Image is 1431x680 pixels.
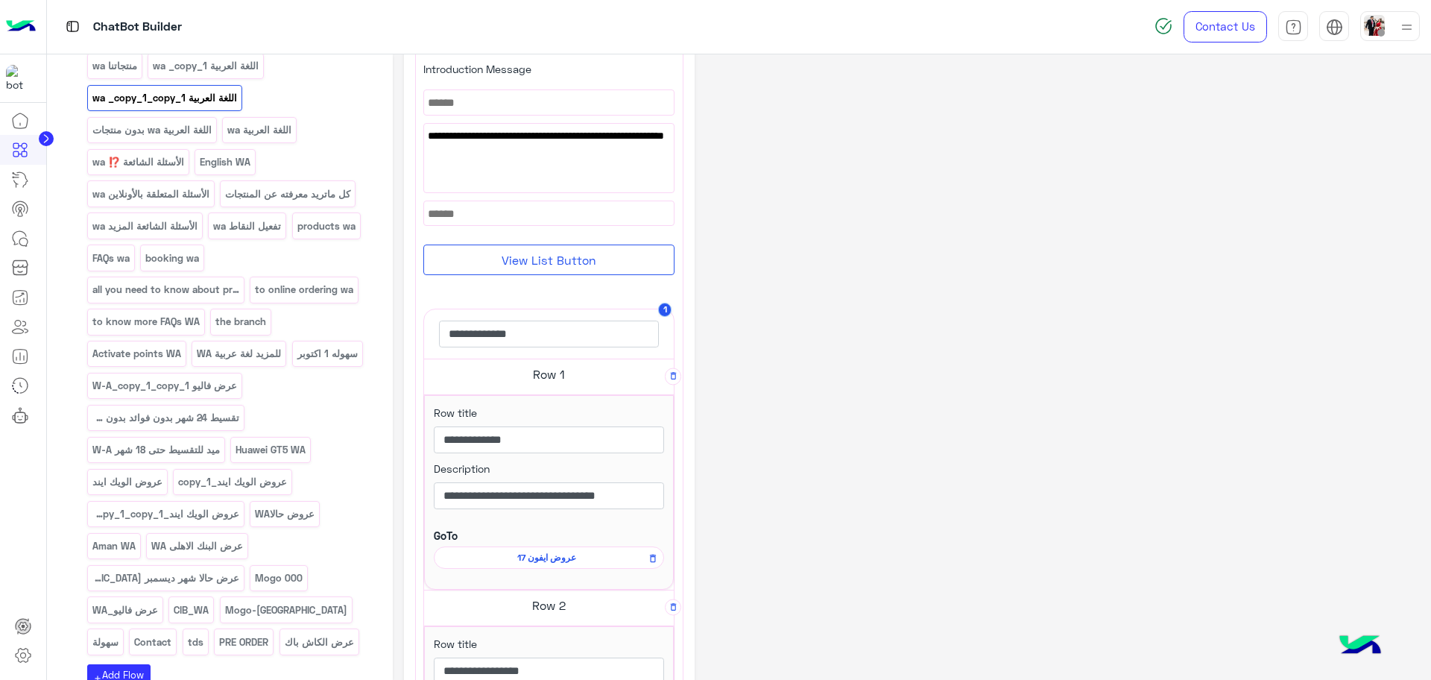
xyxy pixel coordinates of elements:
[91,281,240,298] p: all you need to know about products wa
[91,634,119,651] p: سهولة
[133,634,173,651] p: Contact
[224,602,348,619] p: Mogo-WA
[254,570,304,587] p: Mogo 000
[177,473,288,491] p: عروض الويك ايند_copy_1
[91,506,240,523] p: عروض الويك ايند_copy_1_copy_1
[91,122,212,139] p: اللغة العربية wa بدون منتجات
[91,409,240,426] p: تقسيط 24 شهر بدون فوائد بدون مقدم W-A
[428,127,670,161] span: لتصفح الخدمات التى يقدمها Dubai Phone اختر من القائمة الأتية 🌟
[1364,15,1385,36] img: userImage
[93,17,182,37] p: ChatBot Builder
[434,529,458,542] b: GoTo
[296,345,358,362] p: سهوله 1 اكتوبر
[63,17,82,36] img: tab
[186,634,204,651] p: tds
[434,461,490,476] label: Description
[145,250,200,267] p: booking wa
[283,634,355,651] p: عرض الكاش باك
[218,634,270,651] p: PRE ORDER
[215,313,268,330] p: the branch
[1285,19,1302,36] img: tab
[91,186,210,203] p: الأسئلة المتعلقة بالأونلاين wa
[91,218,198,235] p: الأسئلة الشائعة المزيد wa
[151,538,244,555] p: عرض البنك الاهلى WA
[6,65,33,92] img: 1403182699927242
[658,303,672,317] button: 1
[1334,620,1386,673] img: hulul-logo.png
[643,549,662,567] button: Remove Flow
[254,506,316,523] p: عروض حالاWA
[1397,18,1416,37] img: profile
[199,154,252,171] p: English WA
[423,61,531,77] label: Introduction Message
[227,122,293,139] p: اللغة العربية wa
[91,441,221,459] p: ميد للتقسيط حتى 18 شهر W-A
[254,281,355,298] p: to online ordering wa
[235,441,307,459] p: Huawei GT5 WA
[212,218,282,235] p: تفعيل النقاط wa
[152,57,260,75] p: اللغة العربية wa _copy_1
[423,245,675,275] button: View List Button
[91,154,185,171] p: الأسئلة الشائعة ⁉️ wa
[91,602,159,619] p: عرض فاليو_WA
[434,405,477,421] label: Row title
[424,359,674,389] h5: Row 1
[434,547,664,569] div: عروض ايفون 17
[442,551,651,564] span: عروض ايفون 17
[196,345,282,362] p: للمزيد لغة عربية WA
[665,599,682,616] button: Delete Row
[1154,17,1172,35] img: spinner
[296,218,356,235] p: products wa
[91,313,200,330] p: to know more FAQs WA
[1326,19,1343,36] img: tab
[91,473,163,491] p: عروض الويك ايند
[91,57,138,75] p: منتجاتنا wa
[91,570,240,587] p: عرض حالا شهر ديسمبر WA
[665,368,682,385] button: Delete Row
[224,186,352,203] p: كل ماتريد معرفته عن المنتجات
[173,602,210,619] p: CIB_WA
[91,345,182,362] p: Activate points WA
[91,250,130,267] p: FAQs wa
[424,591,674,620] h5: Row 2
[6,11,36,42] img: Logo
[91,377,238,394] p: عرض فاليو W-A_copy_1_copy_1
[1184,11,1267,42] a: Contact Us
[434,636,477,652] label: Row title
[1278,11,1308,42] a: tab
[91,538,136,555] p: Aman WA
[91,89,238,107] p: اللغة العربية wa _copy_1_copy_1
